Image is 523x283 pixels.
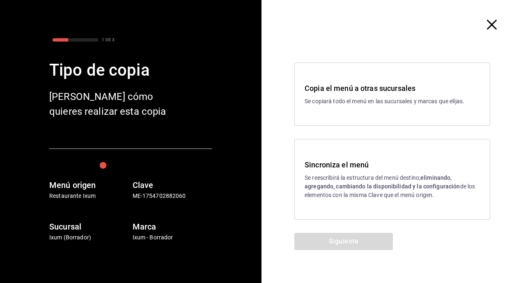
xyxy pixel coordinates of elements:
[49,233,129,242] p: Ixum (Borrador)
[49,89,181,119] div: [PERSON_NAME] cómo quieres realizar esta copia
[49,179,129,192] h6: Menú origen
[102,37,115,43] div: 1 DE 3
[133,233,213,242] p: Ixum - Borrador
[133,179,213,192] h6: Clave
[133,220,213,233] h6: Marca
[305,97,480,106] p: Se copiará todo el menú en las sucursales y marcas que elijas.
[49,192,129,200] p: Restaurante Ixum
[305,174,480,199] p: Se reescribirá la estructura del menú destino; de los elementos con la misma Clave que el menú or...
[305,83,480,94] h3: Copia el menú a otras sucursales
[133,192,213,200] p: ME-1754702882060
[49,58,212,83] div: Tipo de copia
[49,220,129,233] h6: Sucursal
[305,159,480,170] h3: Sincroniza el menú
